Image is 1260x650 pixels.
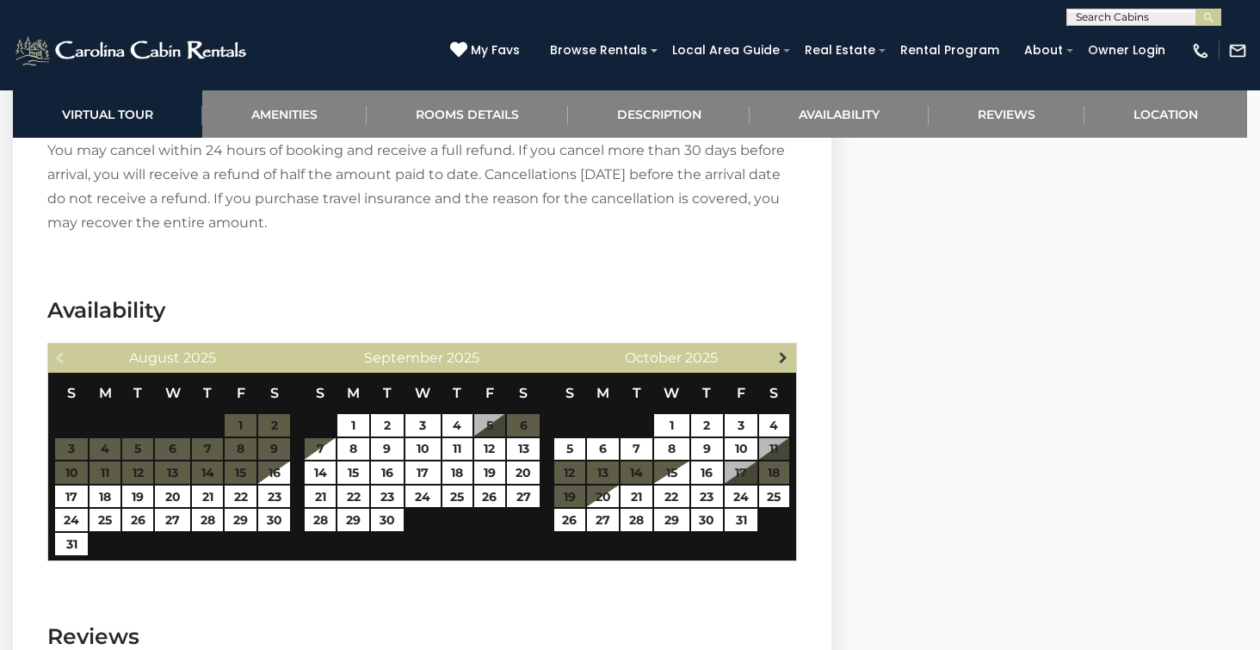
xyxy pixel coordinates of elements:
[383,385,392,401] span: Tuesday
[554,509,585,531] a: 26
[371,509,404,531] a: 30
[225,509,256,531] a: 29
[621,509,652,531] a: 28
[519,385,528,401] span: Saturday
[90,486,120,508] a: 18
[225,486,256,508] a: 22
[691,509,724,531] a: 30
[405,414,441,436] a: 3
[371,486,404,508] a: 23
[305,438,336,461] a: 7
[129,350,180,366] span: August
[453,385,461,401] span: Thursday
[203,385,212,401] span: Thursday
[685,350,718,366] span: 2025
[471,41,520,59] span: My Favs
[192,509,223,531] a: 28
[305,461,336,484] a: 14
[415,385,430,401] span: Wednesday
[485,385,494,401] span: Friday
[587,438,620,461] a: 6
[691,414,724,436] a: 2
[1016,37,1072,64] a: About
[405,438,441,461] a: 10
[625,350,682,366] span: October
[725,486,757,508] a: 24
[122,509,153,531] a: 26
[270,385,279,401] span: Saturday
[474,438,505,461] a: 12
[664,37,788,64] a: Local Area Guide
[691,461,724,484] a: 16
[1084,90,1247,138] a: Location
[122,486,153,508] a: 19
[90,509,120,531] a: 25
[305,486,336,508] a: 21
[347,385,360,401] span: Monday
[769,385,778,401] span: Saturday
[621,486,652,508] a: 21
[776,350,790,364] span: Next
[202,90,367,138] a: Amenities
[759,486,789,508] a: 25
[633,385,641,401] span: Tuesday
[654,461,689,484] a: 15
[507,438,540,461] a: 13
[47,295,797,325] h3: Availability
[371,461,404,484] a: 16
[99,385,112,401] span: Monday
[337,461,368,484] a: 15
[13,34,251,68] img: White-1-2.png
[258,486,291,508] a: 23
[258,461,291,484] a: 16
[183,350,216,366] span: 2025
[541,37,656,64] a: Browse Rentals
[737,385,745,401] span: Friday
[702,385,711,401] span: Thursday
[554,438,585,461] a: 5
[337,509,368,531] a: 29
[759,414,789,436] a: 4
[133,385,142,401] span: Tuesday
[442,486,472,508] a: 25
[929,90,1084,138] a: Reviews
[337,438,368,461] a: 8
[474,461,505,484] a: 19
[725,414,757,436] a: 3
[565,385,574,401] span: Sunday
[258,509,291,531] a: 30
[305,509,336,531] a: 28
[507,486,540,508] a: 27
[237,385,245,401] span: Friday
[55,533,88,555] a: 31
[364,350,443,366] span: September
[155,486,190,508] a: 20
[587,509,620,531] a: 27
[67,385,76,401] span: Sunday
[165,385,181,401] span: Wednesday
[442,438,472,461] a: 11
[691,438,724,461] a: 9
[773,346,794,368] a: Next
[654,438,689,461] a: 8
[725,438,757,461] a: 10
[596,385,609,401] span: Monday
[654,486,689,508] a: 22
[55,509,88,531] a: 24
[371,438,404,461] a: 9
[892,37,1008,64] a: Rental Program
[654,509,689,531] a: 29
[155,509,190,531] a: 27
[750,90,929,138] a: Availability
[568,90,750,138] a: Description
[337,486,368,508] a: 22
[587,486,620,508] a: 20
[1079,37,1174,64] a: Owner Login
[442,414,472,436] a: 4
[725,509,757,531] a: 31
[474,486,505,508] a: 26
[367,90,568,138] a: Rooms Details
[405,461,441,484] a: 17
[55,486,88,508] a: 17
[691,486,724,508] a: 23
